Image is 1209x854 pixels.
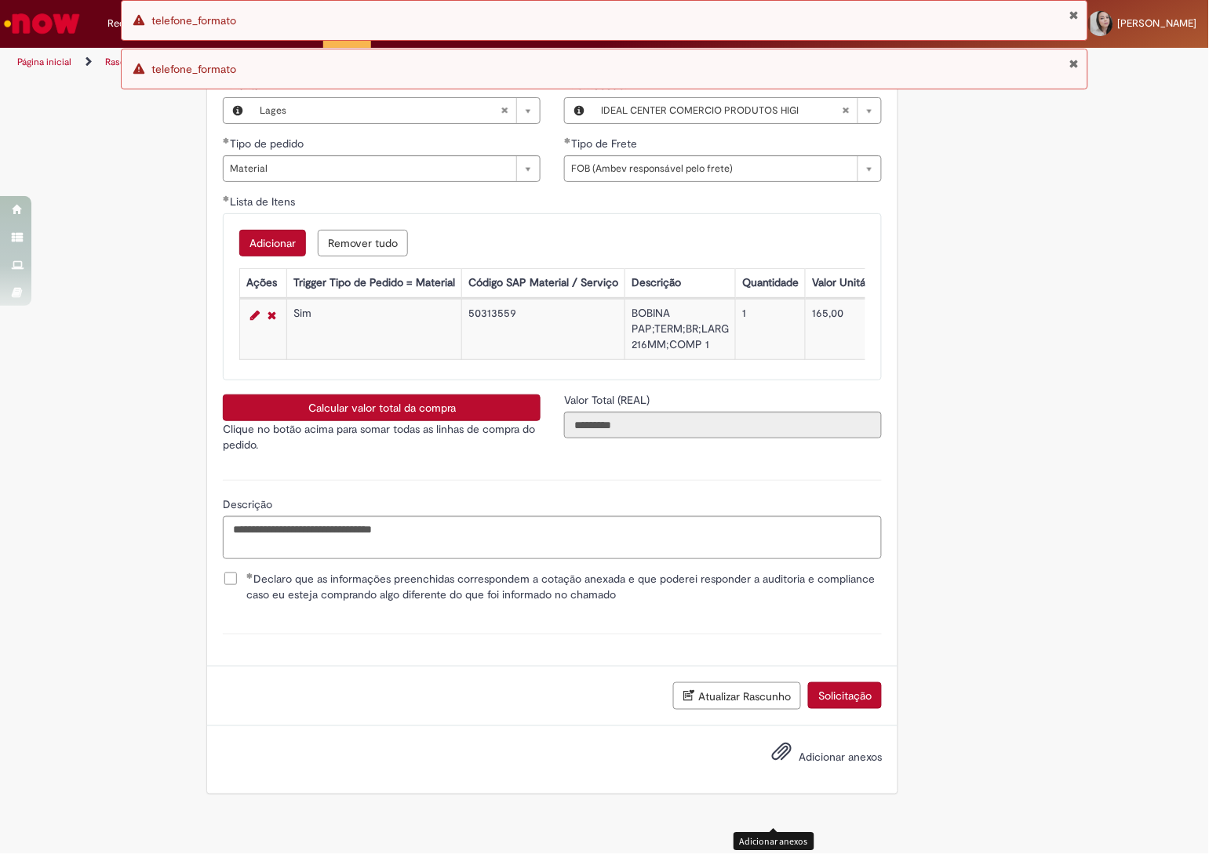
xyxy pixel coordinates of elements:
button: Atualizar Rascunho [673,682,801,710]
button: Fornecedor , Visualizar este registro IDEAL CENTER COMERCIO PRODUTOS HIGI [565,98,593,123]
button: Planta, Visualizar este registro Lages [224,98,252,123]
td: 165,00 [806,300,885,360]
td: 1 [736,300,806,360]
span: Somente leitura - Valor Total (REAL) [564,393,653,407]
img: ServiceNow [2,8,82,39]
span: IDEAL CENTER COMERCIO PRODUTOS HIGI [601,98,842,123]
span: Obrigatório Preenchido [223,195,230,202]
span: Descrição [223,497,275,511]
a: LagesLimpar campo Planta [252,98,540,123]
button: Calcular valor total da compra [223,394,541,421]
span: Obrigatório Preenchido [246,572,253,579]
a: Editar Linha 1 [246,306,264,325]
ul: Trilhas de página [12,48,794,77]
button: Adicionar uma linha para Lista de Itens [239,230,306,256]
td: Sim [287,300,462,360]
abbr: Limpar campo Fornecedor [834,98,858,123]
span: Obrigatório Preenchido [223,137,230,144]
span: Declaro que as informações preenchidas correspondem a cotação anexada e que poderei responder a a... [246,571,882,602]
span: Tipo de pedido [230,136,307,151]
a: Rascunhos [105,56,152,68]
th: Descrição [625,269,736,298]
span: Lista de Itens [230,194,298,209]
span: Material [230,156,508,181]
span: Tipo de Frete [571,136,640,151]
a: IDEAL CENTER COMERCIO PRODUTOS HIGILimpar campo Fornecedor [593,98,881,123]
a: Página inicial [17,56,71,68]
td: 50313559 [462,300,625,360]
th: Trigger Tipo de Pedido = Material [287,269,462,298]
p: Clique no botão acima para somar todas as linhas de compra do pedido. [223,421,541,452]
button: Adicionar anexos [767,738,796,774]
th: Quantidade [736,269,806,298]
th: Valor Unitário [806,269,885,298]
div: Adicionar anexos [734,832,814,850]
textarea: Descrição [223,516,882,558]
button: Fechar Notificação [1069,57,1080,70]
span: Adicionar anexos [799,750,882,764]
span: FOB (Ambev responsável pelo frete) [571,156,850,181]
th: Ações [240,269,287,298]
th: Código SAP Material / Serviço [462,269,625,298]
span: Obrigatório Preenchido [564,137,571,144]
button: Fechar Notificação [1069,9,1080,21]
span: Lages [260,98,501,123]
button: Remover todas as linhas de Lista de Itens [318,230,408,256]
span: [PERSON_NAME] [1118,16,1197,30]
span: telefone_formato [151,62,236,76]
abbr: Limpar campo Planta [493,98,516,123]
button: Solicitação [808,682,882,709]
td: BOBINA PAP;TERM;BR;LARG 216MM;COMP 1 [625,300,736,360]
span: telefone_formato [151,13,236,27]
span: Requisições [107,16,162,31]
input: Valor Total (REAL) [564,412,882,438]
a: Remover linha 1 [264,306,280,325]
